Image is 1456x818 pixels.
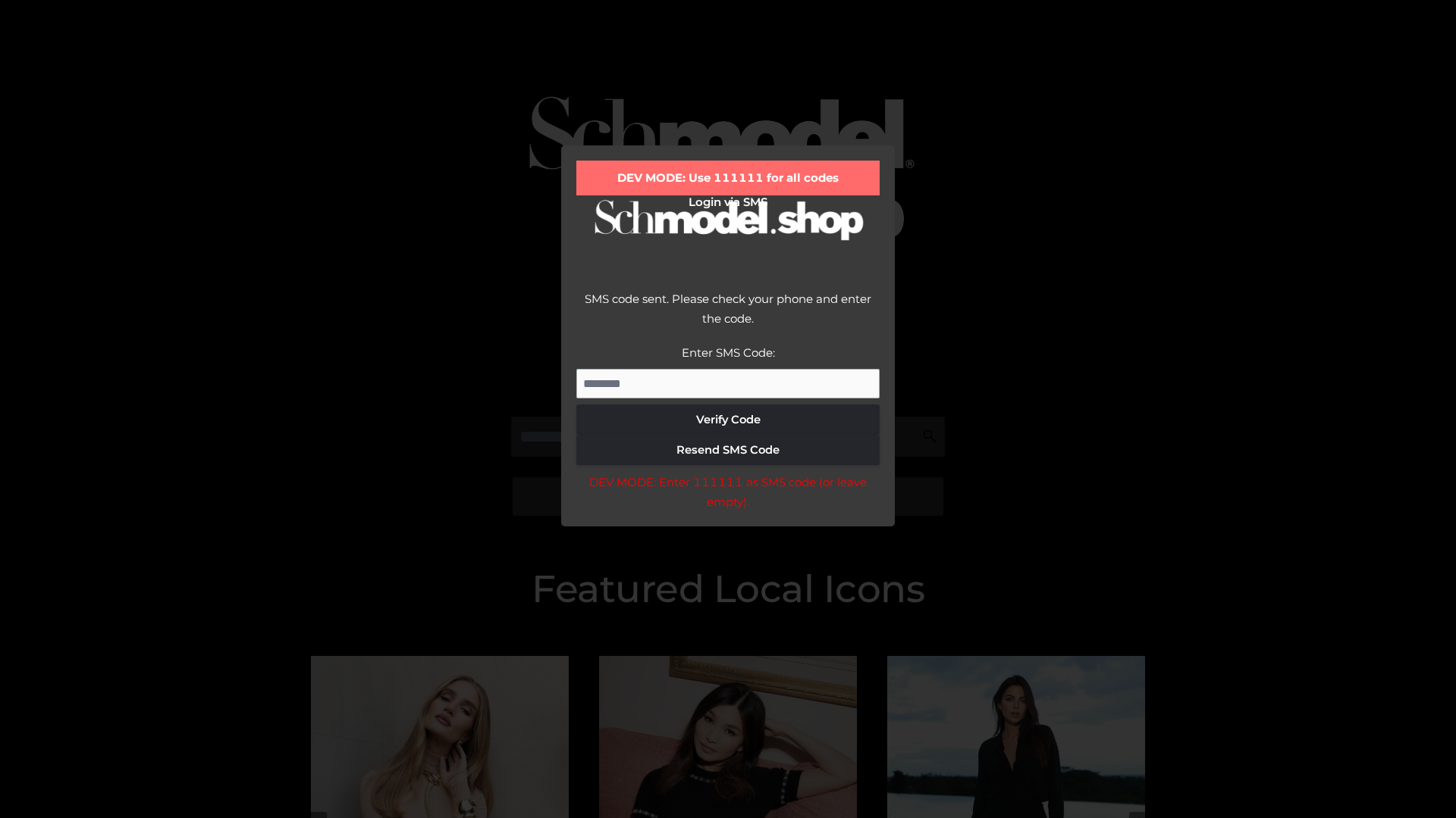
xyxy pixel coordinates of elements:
[576,195,880,209] h2: Login via SMS
[576,289,880,343] div: SMS code sent. Please check your phone and enter the code.
[576,404,880,435] button: Verify Code
[682,345,775,360] label: Enter SMS Code:
[576,161,880,195] div: DEV MODE: Use 111111 for all codes
[576,473,880,511] div: DEV MODE: Enter 111111 as SMS code (or leave empty).
[576,435,880,465] button: Resend SMS Code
